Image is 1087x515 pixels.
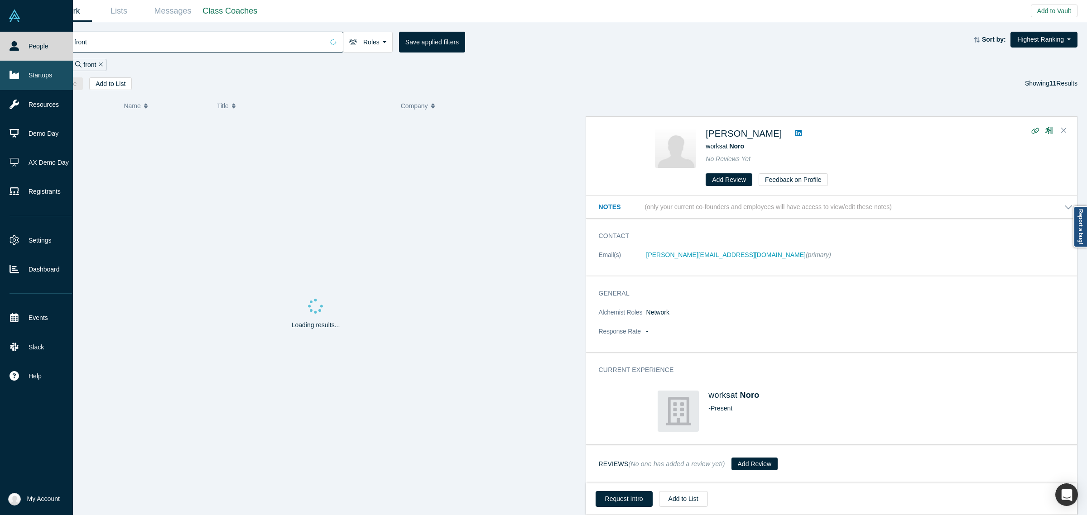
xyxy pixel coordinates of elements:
[599,289,1060,298] h3: General
[401,96,428,115] span: Company
[599,459,725,469] h3: Reviews
[1073,206,1087,248] a: Report a bug!
[599,365,1060,375] h3: Current Experience
[399,32,465,52] button: Save applied filters
[740,391,759,400] a: Noro
[73,31,324,52] input: Search by name, title, company, summary, expertise, investment criteria or topics of focus
[646,327,1073,336] dd: -
[8,493,60,505] button: My Account
[92,0,146,22] a: Lists
[629,460,725,467] small: (No one has added a review yet!)
[124,96,140,115] span: Name
[124,96,207,115] button: Name
[146,0,200,22] a: Messages
[89,77,132,90] button: Add to List
[759,173,828,186] button: Feedback on Profile
[29,372,42,381] span: Help
[596,491,653,507] button: Request Intro
[27,494,60,504] span: My Account
[599,202,1073,212] button: Notes (only your current co-founders and employees will have access to view/edit these notes)
[292,320,340,330] p: Loading results...
[217,96,229,115] span: Title
[1010,32,1077,48] button: Highest Ranking
[217,96,391,115] button: Title
[8,10,21,22] img: Alchemist Vault Logo
[659,491,708,507] button: Add to List
[8,493,21,505] img: Kristine Ortaliz's Account
[706,155,750,162] span: No Reviews Yet
[729,143,744,150] a: Noro
[1031,5,1077,17] button: Add to Vault
[706,143,744,150] span: works at
[645,203,892,211] p: (only your current co-founders and employees will have access to view/edit these notes)
[982,36,1006,43] strong: Sort by:
[1049,80,1077,87] span: Results
[731,458,778,470] button: Add Review
[646,308,1073,317] dd: Network
[646,251,806,258] a: [PERSON_NAME][EMAIL_ADDRESS][DOMAIN_NAME]
[96,60,103,70] button: Remove Filter
[599,327,646,346] dt: Response Rate
[706,173,752,186] button: Add Review
[706,129,782,138] a: [PERSON_NAME]
[655,127,696,168] img: Didier Perrot's Profile Image
[343,32,393,52] button: Roles
[1025,77,1077,90] div: Showing
[1049,80,1057,87] strong: 11
[401,96,575,115] button: Company
[599,202,643,212] h3: Notes
[200,0,260,22] a: Class Coaches
[599,308,646,327] dt: Alchemist Roles
[708,391,1014,401] h4: works at
[806,251,831,258] span: (primary)
[1057,124,1071,138] button: Close
[658,391,699,432] img: Noro's Logo
[71,59,107,71] div: front
[708,404,1014,413] div: - Present
[599,231,1060,241] h3: Contact
[599,250,646,269] dt: Email(s)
